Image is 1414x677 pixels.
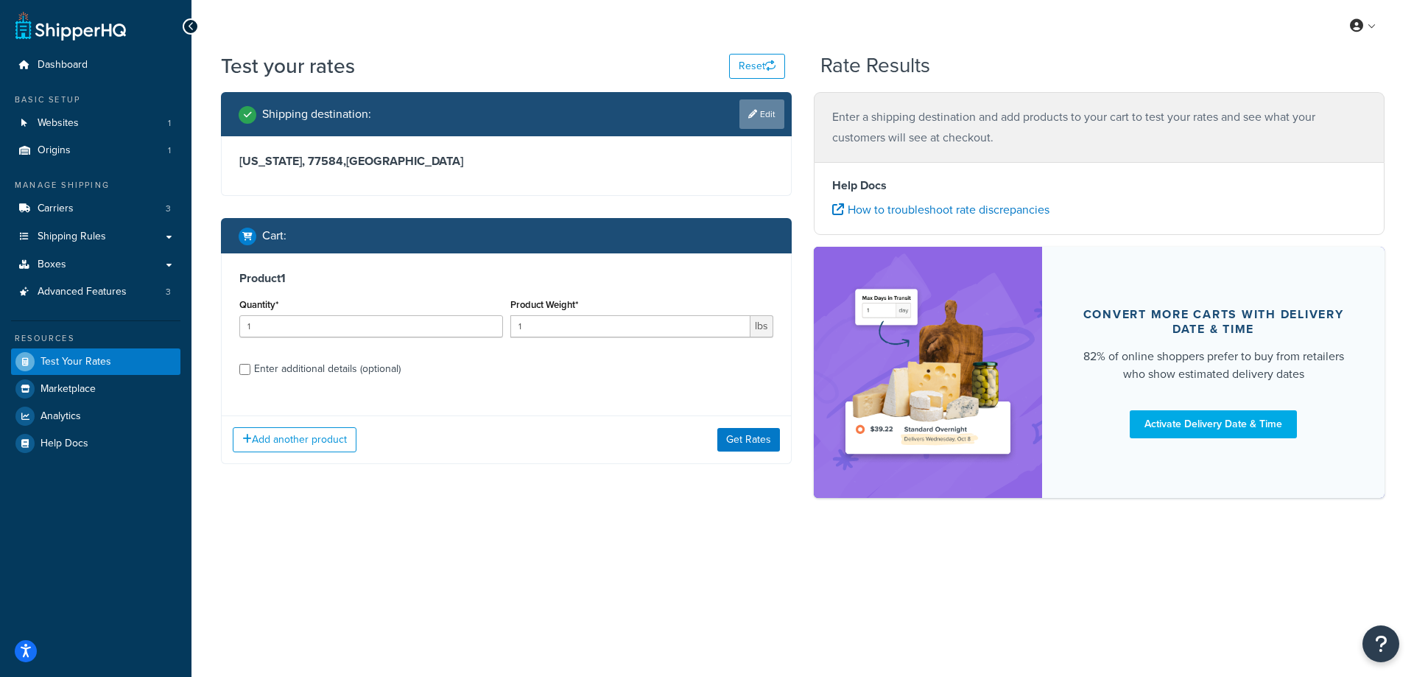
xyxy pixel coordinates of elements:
span: Websites [38,117,79,130]
a: Advanced Features3 [11,278,180,306]
div: Basic Setup [11,94,180,106]
li: Carriers [11,195,180,222]
a: Shipping Rules [11,223,180,250]
div: Manage Shipping [11,179,180,192]
h2: Rate Results [820,55,930,77]
img: feature-image-ddt-36eae7f7280da8017bfb280eaccd9c446f90b1fe08728e4019434db127062ab4.png [836,269,1020,476]
input: 0 [239,315,503,337]
a: Dashboard [11,52,180,79]
input: Enter additional details (optional) [239,364,250,375]
a: Test Your Rates [11,348,180,375]
span: Test Your Rates [41,356,111,368]
h3: [US_STATE], 77584 , [GEOGRAPHIC_DATA] [239,154,773,169]
h2: Cart : [262,229,286,242]
label: Product Weight* [510,299,578,310]
div: Convert more carts with delivery date & time [1077,307,1349,337]
span: Help Docs [41,438,88,450]
li: Websites [11,110,180,137]
span: Shipping Rules [38,231,106,243]
span: Dashboard [38,59,88,71]
span: 1 [168,144,171,157]
input: 0.00 [510,315,751,337]
a: Marketplace [11,376,180,402]
a: Websites1 [11,110,180,137]
h1: Test your rates [221,52,355,80]
div: Resources [11,332,180,345]
button: Reset [729,54,785,79]
a: Origins1 [11,137,180,164]
span: Marketplace [41,383,96,396]
span: lbs [750,315,773,337]
a: Carriers3 [11,195,180,222]
div: 82% of online shoppers prefer to buy from retailers who show estimated delivery dates [1077,348,1349,383]
span: Analytics [41,410,81,423]
span: 1 [168,117,171,130]
span: Carriers [38,203,74,215]
span: Boxes [38,259,66,271]
a: Boxes [11,251,180,278]
span: 3 [166,286,171,298]
h2: Shipping destination : [262,108,371,121]
a: How to troubleshoot rate discrepancies [832,201,1049,218]
h4: Help Docs [832,177,1366,194]
button: Open Resource Center [1362,625,1399,662]
p: Enter a shipping destination and add products to your cart to test your rates and see what your c... [832,107,1366,148]
label: Quantity* [239,299,278,310]
li: Advanced Features [11,278,180,306]
button: Add another product [233,427,356,452]
button: Get Rates [717,428,780,452]
a: Edit [739,99,784,129]
a: Help Docs [11,430,180,457]
span: 3 [166,203,171,215]
a: Analytics [11,403,180,429]
a: Activate Delivery Date & Time [1130,410,1297,438]
span: Advanced Features [38,286,127,298]
div: Enter additional details (optional) [254,359,401,379]
li: Origins [11,137,180,164]
span: Origins [38,144,71,157]
h3: Product 1 [239,271,773,286]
